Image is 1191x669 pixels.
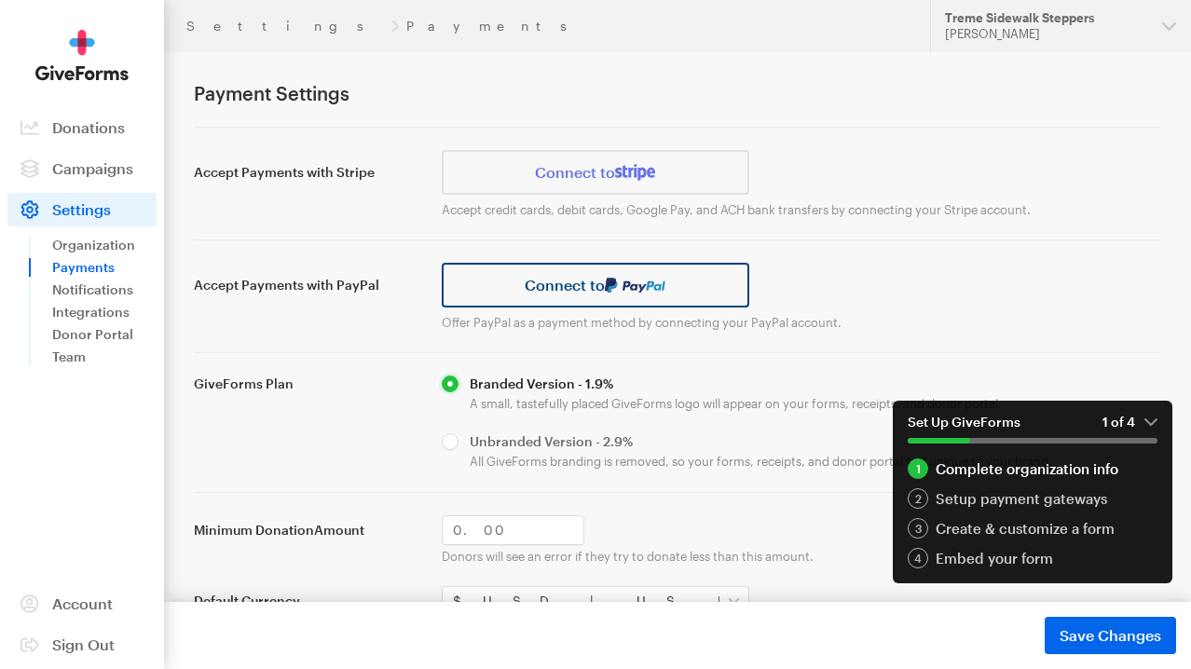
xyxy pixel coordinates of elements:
[605,278,666,293] img: paypal-036f5ec2d493c1c70c99b98eb3a666241af203a93f3fc3b8b64316794b4dcd3f.svg
[908,458,1157,479] div: Complete organization info
[7,628,157,662] a: Sign Out
[945,26,1147,42] div: [PERSON_NAME]
[908,458,1157,479] a: 1 Complete organization info
[52,635,115,653] span: Sign Out
[945,10,1147,26] div: Treme Sidewalk Steppers
[1045,617,1176,654] button: Save Changes
[908,548,928,568] div: 4
[615,164,655,181] img: stripe-07469f1003232ad58a8838275b02f7af1ac9ba95304e10fa954b414cd571f63b.svg
[194,277,419,294] label: Accept Payments with PayPal
[194,375,419,392] label: GiveForms Plan
[908,518,1157,539] div: Create & customize a form
[908,458,928,479] div: 1
[908,488,1157,509] a: 2 Setup payment gateways
[908,548,1157,568] a: 4 Embed your form
[442,263,749,307] a: Connect to
[194,164,419,181] label: Accept Payments with Stripe
[194,593,419,609] label: Default Currency
[52,301,157,323] a: Integrations
[442,549,1162,564] p: Donors will see an error if they try to donate less than this amount.
[7,587,157,621] a: Account
[52,594,113,612] span: Account
[1102,414,1157,430] em: 1 of 4
[52,279,157,301] a: Notifications
[52,159,133,177] span: Campaigns
[908,488,928,509] div: 2
[1060,624,1161,647] span: Save Changes
[442,315,1162,330] p: Offer PayPal as a payment method by connecting your PayPal account.
[908,548,1157,568] div: Embed your form
[314,522,364,538] span: Amount
[52,346,157,368] a: Team
[52,323,157,346] a: Donor Portal
[908,488,1157,509] div: Setup payment gateways
[893,401,1172,458] button: Set Up GiveForms1 of 4
[7,111,157,144] a: Donations
[7,152,157,185] a: Campaigns
[52,200,111,218] span: Settings
[442,515,584,545] input: 0.00
[52,256,157,279] a: Payments
[186,19,384,34] a: Settings
[52,234,157,256] a: Organization
[194,522,419,539] label: Minimum Donation
[35,30,129,81] img: GiveForms
[7,193,157,226] a: Settings
[442,202,1162,217] p: Accept credit cards, debit cards, Google Pay, and ACH bank transfers by connecting your Stripe ac...
[194,82,1161,104] h1: Payment Settings
[52,118,125,136] span: Donations
[442,150,749,195] a: Connect to
[908,518,1157,539] a: 3 Create & customize a form
[908,518,928,539] div: 3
